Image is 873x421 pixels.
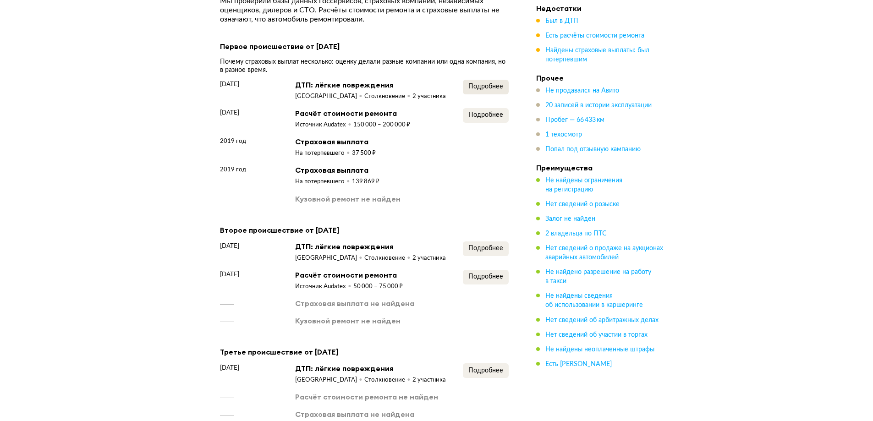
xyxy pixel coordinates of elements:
span: Не найдено разрешение на работу в такси [545,269,651,284]
button: Подробнее [463,363,509,378]
div: [GEOGRAPHIC_DATA] [295,376,364,384]
span: [DATE] [220,80,239,89]
span: Не найдены ограничения на регистрацию [545,177,622,193]
span: Есть [PERSON_NAME] [545,361,612,367]
div: 2 участника [412,254,446,262]
div: Страховая выплата не найдена [295,298,414,308]
span: 2019 год [220,165,246,174]
div: Первое происшествие от [DATE] [220,40,509,52]
span: Подробнее [468,112,503,118]
button: Подробнее [463,241,509,256]
span: [DATE] [220,270,239,279]
span: Нет сведений об участии в торгах [545,331,648,338]
span: Подробнее [468,83,503,90]
div: ДТП: лёгкие повреждения [295,241,446,252]
div: Столкновение [364,376,412,384]
span: 2019 год [220,137,246,146]
span: [DATE] [220,363,239,372]
div: Расчёт стоимости ремонта не найден [295,392,438,402]
div: 150 000 – 200 000 ₽ [353,121,410,129]
div: На потерпевшего [295,149,352,158]
span: Нет сведений о продаже на аукционах аварийных автомобилей [545,245,663,261]
div: Расчёт стоимости ремонта [295,108,410,118]
div: Кузовной ремонт не найден [295,316,401,326]
div: Страховая выплата [295,137,376,147]
div: 50 000 – 75 000 ₽ [353,283,403,291]
div: 139 869 ₽ [352,178,379,186]
div: Источник Audatex [295,283,353,291]
span: 2 владельца по ПТС [545,230,607,237]
span: Подробнее [468,367,503,374]
span: Есть расчёты стоимости ремонта [545,33,644,39]
div: 2 участника [412,93,446,101]
span: Найдены страховые выплаты: был потерпевшим [545,47,649,63]
div: [GEOGRAPHIC_DATA] [295,254,364,262]
span: Не найдены неоплаченные штрафы [545,346,654,352]
span: Был в ДТП [545,18,578,24]
div: Страховая выплата [295,165,379,175]
h4: Преимущества [536,163,664,172]
button: Подробнее [463,80,509,94]
span: 1 техосмотр [545,131,582,138]
div: Страховая выплата не найдена [295,409,414,419]
span: Залог не найден [545,216,595,222]
span: Нет сведений о розыске [545,201,620,208]
span: Подробнее [468,273,503,280]
div: 37 500 ₽ [352,149,376,158]
button: Подробнее [463,108,509,123]
span: Подробнее [468,245,503,252]
span: Попал под отзывную кампанию [545,146,641,153]
div: Второе происшествие от [DATE] [220,224,509,236]
h4: Прочее [536,73,664,82]
span: Нет сведений об арбитражных делах [545,317,659,323]
div: Кузовной ремонт не найден [295,194,401,204]
div: ДТП: лёгкие повреждения [295,363,446,373]
div: 2 участника [412,376,446,384]
span: Не продавался на Авито [545,87,619,94]
button: Подробнее [463,270,509,284]
span: [DATE] [220,108,239,117]
span: Пробег — 66 433 км [545,117,604,123]
div: На потерпевшего [295,178,352,186]
div: [GEOGRAPHIC_DATA] [295,93,364,101]
div: Источник Audatex [295,121,353,129]
span: 20 записей в истории эксплуатации [545,102,652,109]
div: Почему страховых выплат несколько: оценку делали разные компании или одна компания, но в разное в... [220,58,509,74]
span: Не найдены сведения об использовании в каршеринге [545,293,643,308]
span: [DATE] [220,241,239,251]
div: ДТП: лёгкие повреждения [295,80,446,90]
div: Столкновение [364,254,412,262]
div: Расчёт стоимости ремонта [295,270,403,280]
h4: Недостатки [536,4,664,13]
div: Третье происшествие от [DATE] [220,346,509,358]
div: Столкновение [364,93,412,101]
